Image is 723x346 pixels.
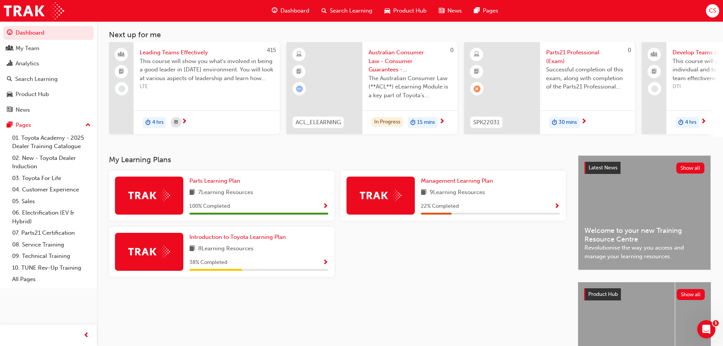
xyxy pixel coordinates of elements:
div: News [16,106,30,114]
div: My Team [16,44,39,53]
a: 415Leading Teams EffectivelyThis course will show you what's involved in being a good leader in [... [109,42,280,134]
span: duration-icon [410,118,416,128]
span: search-icon [321,6,327,16]
span: Parts Learning Plan [189,177,240,184]
span: Pages [483,6,498,15]
a: 07. Parts21 Certification [9,227,94,239]
span: 415 [267,47,276,54]
a: Parts Learning Plan [189,177,243,185]
a: Management Learning Plan [421,177,496,185]
span: Parts21 Professional (Exam) [546,48,629,65]
a: search-iconSearch Learning [315,3,378,19]
span: 30 mins [559,118,577,127]
span: prev-icon [83,331,89,340]
a: Latest NewsShow all [584,162,704,174]
span: car-icon [384,6,390,16]
span: Management Learning Plan [421,177,493,184]
span: 7 Learning Resources [198,188,253,197]
div: Search Learning [15,75,58,84]
a: 0SPK22031Parts21 Professional (Exam)Successful completion of this exam, along with completion of ... [464,42,635,134]
span: 1 [713,320,719,326]
a: 0ACL_ELEARNINGAustralian Consumer Law - Consumer Guarantees - eLearning moduleThe Australian Cons... [287,42,457,134]
a: All Pages [9,273,94,285]
span: News [447,6,462,15]
span: Successful completion of this exam, along with completion of the Parts21 Professional eLearning m... [546,65,629,91]
a: 01. Toyota Academy - 2025 Dealer Training Catalogue [9,132,94,152]
span: 4 hrs [152,118,164,127]
span: Revolutionise the way you access and manage your learning resources. [584,243,704,261]
a: 04. Customer Experience [9,184,94,196]
span: learningResourceType_ELEARNING-icon [474,50,479,60]
span: guage-icon [272,6,277,16]
a: Dashboard [3,26,94,40]
a: 05. Sales [9,196,94,207]
a: Search Learning [3,72,94,86]
button: Show all [677,289,705,300]
span: 0 [628,47,631,54]
span: 38 % Completed [189,258,227,267]
span: search-icon [7,76,12,83]
a: Introduction to Toyota Learning Plan [189,233,289,242]
a: 09. Technical Training [9,250,94,262]
span: people-icon [652,50,657,60]
div: Product Hub [16,90,49,99]
a: Latest NewsShow allWelcome to your new Training Resource CentreRevolutionise the way you access a... [578,155,711,270]
span: calendar-icon [174,118,178,127]
span: Search Learning [330,6,372,15]
button: Pages [3,118,94,132]
span: pages-icon [7,122,13,129]
div: Pages [16,121,31,130]
span: Show Progress [554,203,560,210]
a: 02. New - Toyota Dealer Induction [9,152,94,172]
span: 4 hrs [685,118,696,127]
a: news-iconNews [433,3,468,19]
span: 9 Learning Resources [430,188,485,197]
span: ACL_ELEARNING [296,118,341,127]
span: learningRecordVerb_NONE-icon [651,85,658,92]
div: Analytics [16,59,39,68]
span: next-icon [581,118,587,125]
span: booktick-icon [474,67,479,77]
img: Trak [128,190,170,201]
span: Australian Consumer Law - Consumer Guarantees - eLearning module [369,48,451,74]
span: 0 [450,47,454,54]
span: This course will show you what's involved in being a good leader in [DATE] environment. You will ... [140,57,274,83]
span: chart-icon [7,60,13,67]
img: Trak [128,246,170,258]
span: Leading Teams Effectively [140,48,274,57]
span: duration-icon [678,118,684,128]
span: Latest News [589,164,617,171]
span: booktick-icon [652,67,657,77]
span: next-icon [439,118,445,125]
span: Show Progress [323,259,328,266]
span: Introduction to Toyota Learning Plan [189,234,286,240]
button: CS [706,4,719,17]
span: 22 % Completed [421,202,459,211]
span: 100 % Completed [189,202,230,211]
button: Show Progress [323,202,328,211]
span: people-icon [7,45,13,52]
a: pages-iconPages [468,3,504,19]
span: next-icon [181,118,187,125]
a: guage-iconDashboard [266,3,315,19]
span: Product Hub [393,6,427,15]
div: In Progress [372,117,403,127]
h3: Next up for me [97,30,723,39]
span: booktick-icon [119,67,124,77]
span: 8 Learning Resources [198,244,254,254]
span: Dashboard [280,6,309,15]
a: 06. Electrification (EV & Hybrid) [9,207,94,227]
span: next-icon [701,118,706,125]
span: duration-icon [552,118,557,128]
span: news-icon [439,6,444,16]
span: learningRecordVerb_NONE-icon [118,85,125,92]
span: LTE [140,82,274,91]
span: Product Hub [588,291,618,297]
span: car-icon [7,91,13,98]
span: guage-icon [7,30,13,36]
span: The Australian Consumer Law (**ACL**) eLearning Module is a key part of Toyota’s compliance progr... [369,74,451,100]
button: DashboardMy TeamAnalyticsSearch LearningProduct HubNews [3,24,94,118]
span: people-icon [119,50,124,60]
img: Trak [360,190,402,201]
